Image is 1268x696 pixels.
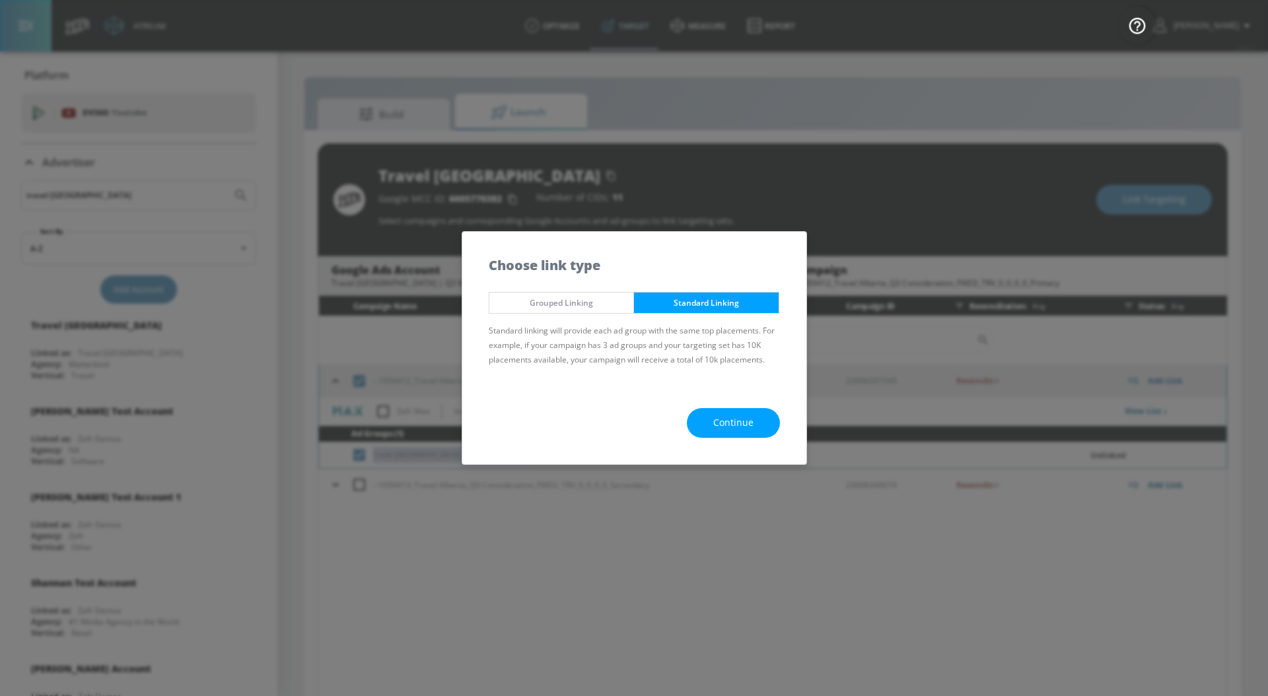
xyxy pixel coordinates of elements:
[499,296,624,310] span: Grouped Linking
[1119,7,1156,44] button: Open Resource Center
[489,292,635,314] button: Grouped Linking
[644,296,769,310] span: Standard Linking
[687,408,780,438] button: Continue
[713,415,754,431] span: Continue
[489,258,600,272] h5: Choose link type
[489,324,780,367] p: Standard linking will provide each ad group with the same top placements. For example, if your ca...
[633,292,779,314] button: Standard Linking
